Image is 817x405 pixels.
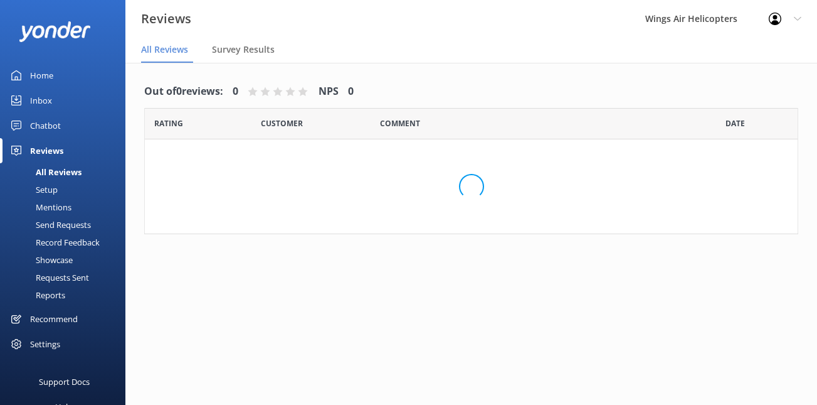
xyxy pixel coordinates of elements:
[8,269,125,286] a: Requests Sent
[725,117,745,129] span: Date
[319,84,339,100] h4: NPS
[8,286,125,304] a: Reports
[8,251,125,269] a: Showcase
[8,163,125,181] a: All Reviews
[30,332,60,357] div: Settings
[19,21,91,42] img: yonder-white-logo.png
[141,9,191,29] h3: Reviews
[8,181,58,198] div: Setup
[144,84,223,100] h4: Out of 0 reviews:
[30,88,52,113] div: Inbox
[8,181,125,198] a: Setup
[30,138,63,163] div: Reviews
[348,84,354,100] h4: 0
[380,117,420,129] span: Question
[8,216,91,234] div: Send Requests
[8,198,125,216] a: Mentions
[8,198,71,216] div: Mentions
[8,163,82,181] div: All Reviews
[8,216,125,234] a: Send Requests
[8,234,100,251] div: Record Feedback
[8,286,65,304] div: Reports
[30,306,78,332] div: Recommend
[261,117,303,129] span: Date
[39,369,90,394] div: Support Docs
[212,43,275,56] span: Survey Results
[8,251,73,269] div: Showcase
[30,113,61,138] div: Chatbot
[233,84,238,100] h4: 0
[8,269,89,286] div: Requests Sent
[8,234,125,251] a: Record Feedback
[154,117,183,129] span: Date
[30,63,53,88] div: Home
[141,43,188,56] span: All Reviews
